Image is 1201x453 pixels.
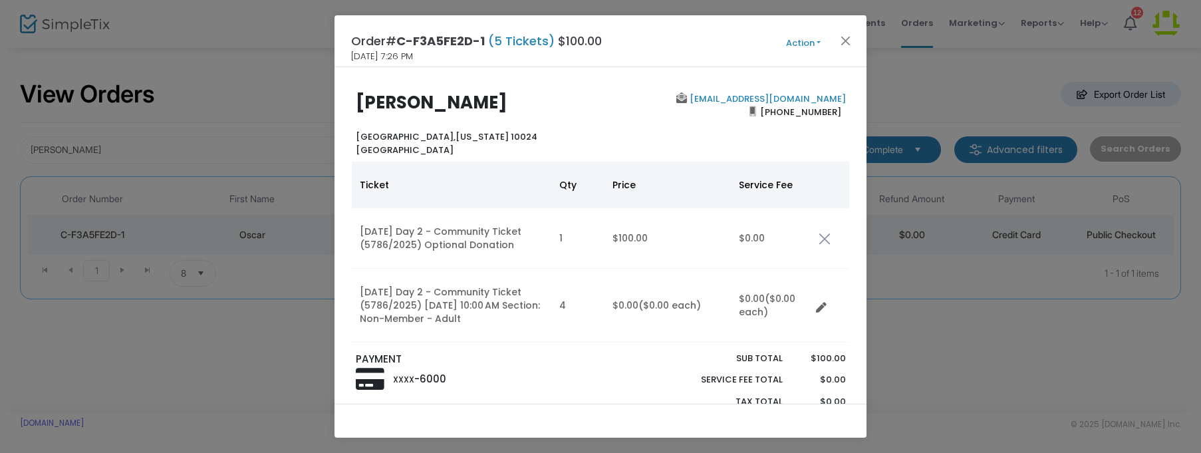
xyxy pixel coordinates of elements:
[795,352,845,365] p: $100.00
[352,269,551,343] td: [DATE] Day 2 - Community Ticket (5786/2025) [DATE] 10:00 AM Section: Non-Member - Adult
[485,33,558,49] span: (5 Tickets)
[352,208,551,269] td: [DATE] Day 2 - Community Ticket (5786/2025) Optional Donation
[670,395,783,408] p: Tax Total
[551,162,604,208] th: Qty
[352,162,849,343] div: Data table
[687,92,846,105] a: [EMAIL_ADDRESS][DOMAIN_NAME]
[670,373,783,386] p: Service Fee Total
[356,90,507,114] b: [PERSON_NAME]
[551,269,604,343] td: 4
[414,372,446,386] span: -6000
[351,50,413,63] span: [DATE] 7:26 PM
[739,292,795,319] span: ($0.00 each)
[731,269,811,343] td: $0.00
[551,208,604,269] td: 1
[795,395,845,408] p: $0.00
[356,130,456,143] span: [GEOGRAPHIC_DATA],
[731,208,811,269] td: $0.00
[393,374,414,385] span: XXXX
[352,162,551,208] th: Ticket
[638,299,701,312] span: ($0.00 each)
[351,32,602,50] h4: Order# $100.00
[604,162,731,208] th: Price
[604,208,731,269] td: $100.00
[670,352,783,365] p: Sub total
[837,32,855,49] button: Close
[356,130,537,156] b: [US_STATE] 10024 [GEOGRAPHIC_DATA]
[756,101,846,122] span: [PHONE_NUMBER]
[763,36,843,51] button: Action
[604,269,731,343] td: $0.00
[356,352,595,367] p: PAYMENT
[396,33,485,49] span: C-F3A5FE2D-1
[731,162,811,208] th: Service Fee
[795,373,845,386] p: $0.00
[819,233,831,245] img: cross.png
